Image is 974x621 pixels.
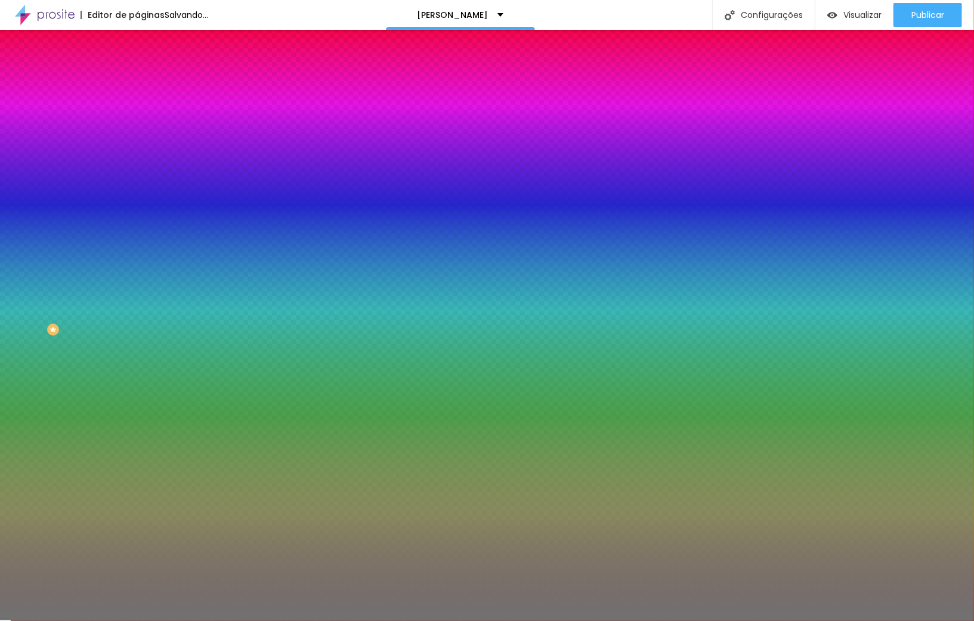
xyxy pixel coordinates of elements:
[911,10,944,20] span: Publicar
[418,11,488,19] p: [PERSON_NAME]
[827,10,837,20] img: view-1.svg
[893,3,962,27] button: Publicar
[815,3,893,27] button: Visualizar
[165,11,208,19] div: Salvando...
[81,11,165,19] div: Editor de páginas
[725,10,735,20] img: Icone
[843,10,882,20] span: Visualizar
